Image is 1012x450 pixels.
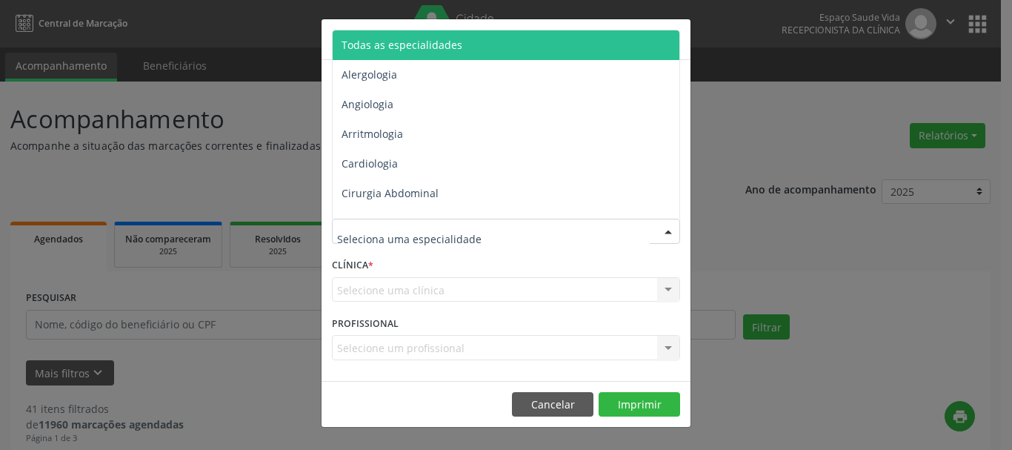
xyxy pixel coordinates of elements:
[512,392,593,417] button: Cancelar
[342,156,398,171] span: Cardiologia
[342,97,393,111] span: Angiologia
[337,224,650,254] input: Seleciona uma especialidade
[332,30,502,49] h5: Relatório de agendamentos
[342,38,462,52] span: Todas as especialidades
[332,312,399,335] label: PROFISSIONAL
[661,19,690,56] button: Close
[342,127,403,141] span: Arritmologia
[332,254,373,277] label: CLÍNICA
[342,67,397,82] span: Alergologia
[342,186,439,200] span: Cirurgia Abdominal
[342,216,433,230] span: Cirurgia Bariatrica
[599,392,680,417] button: Imprimir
